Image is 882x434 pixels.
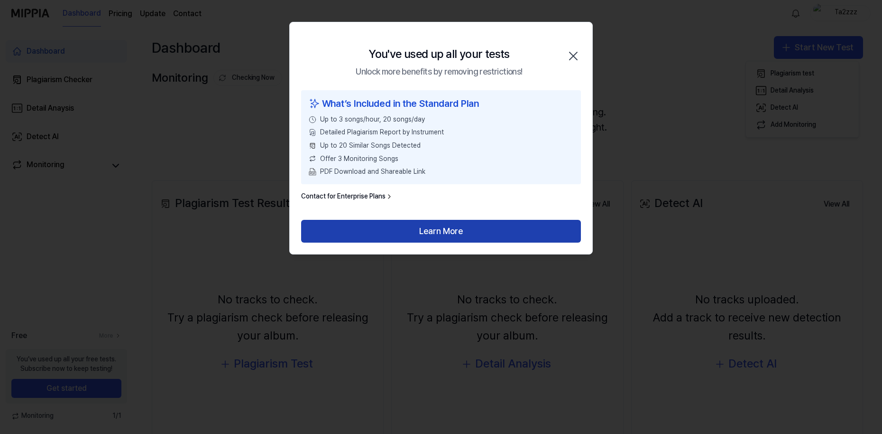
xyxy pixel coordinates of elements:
[309,96,320,111] img: sparkles icon
[320,128,444,137] span: Detailed Plagiarism Report by Instrument
[320,154,398,164] span: Offer 3 Monitoring Songs
[309,168,316,176] img: PDF Download
[320,167,425,177] span: PDF Download and Shareable Link
[301,220,581,243] button: Learn More
[368,45,510,63] div: You've used up all your tests
[320,141,421,151] span: Up to 20 Similar Songs Detected
[301,192,393,201] a: Contact for Enterprise Plans
[320,115,425,124] span: Up to 3 songs/hour, 20 songs/day
[356,65,522,79] div: Unlock more benefits by removing restrictions!
[309,96,573,111] div: What’s Included in the Standard Plan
